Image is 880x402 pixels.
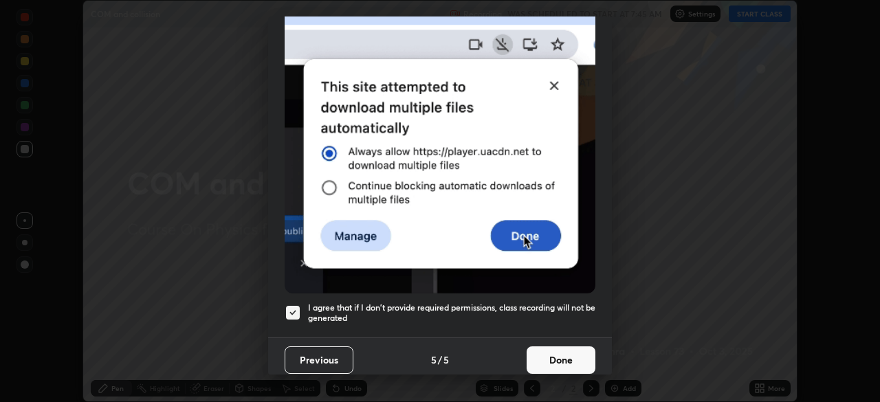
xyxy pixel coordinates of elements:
[443,353,449,367] h4: 5
[431,353,437,367] h4: 5
[308,302,595,324] h5: I agree that if I don't provide required permissions, class recording will not be generated
[285,346,353,374] button: Previous
[527,346,595,374] button: Done
[438,353,442,367] h4: /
